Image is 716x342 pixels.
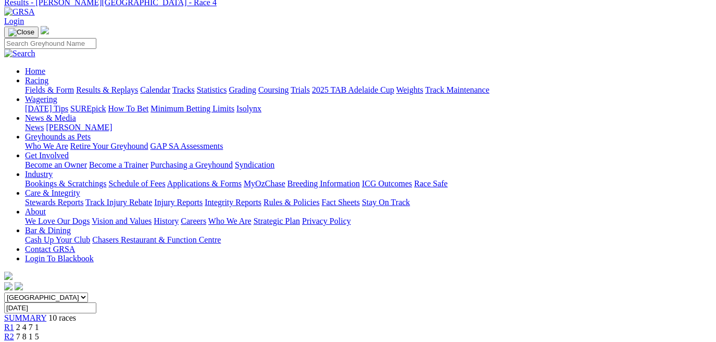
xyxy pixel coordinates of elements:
input: Select date [4,302,96,313]
a: Strategic Plan [254,217,300,225]
a: Care & Integrity [25,188,80,197]
div: Wagering [25,104,712,113]
a: Isolynx [236,104,261,113]
a: R2 [4,332,14,341]
div: Get Involved [25,160,712,170]
span: 2 4 7 1 [16,323,39,332]
a: Bookings & Scratchings [25,179,106,188]
a: Industry [25,170,53,179]
span: 7 8 1 5 [16,332,39,341]
img: logo-grsa-white.png [4,272,12,280]
a: Fields & Form [25,85,74,94]
a: GAP SA Assessments [150,142,223,150]
a: Minimum Betting Limits [150,104,234,113]
a: Rules & Policies [263,198,320,207]
a: Applications & Forms [167,179,242,188]
a: Schedule of Fees [108,179,165,188]
a: R1 [4,323,14,332]
a: Vision and Values [92,217,152,225]
a: Injury Reports [154,198,203,207]
a: Results & Replays [76,85,138,94]
img: twitter.svg [15,282,23,290]
a: Purchasing a Greyhound [150,160,233,169]
a: Who We Are [208,217,252,225]
a: Bar & Dining [25,226,71,235]
a: Wagering [25,95,57,104]
a: [PERSON_NAME] [46,123,112,132]
img: Search [4,49,35,58]
div: Care & Integrity [25,198,712,207]
span: 10 races [48,313,76,322]
a: Home [25,67,45,75]
img: Close [8,28,34,36]
a: About [25,207,46,216]
a: Race Safe [414,179,447,188]
a: Statistics [197,85,227,94]
img: logo-grsa-white.png [41,26,49,34]
a: Tracks [172,85,195,94]
button: Toggle navigation [4,27,39,38]
div: About [25,217,712,226]
div: Greyhounds as Pets [25,142,712,151]
a: Integrity Reports [205,198,261,207]
a: Privacy Policy [302,217,351,225]
a: News & Media [25,113,76,122]
a: [DATE] Tips [25,104,68,113]
a: ICG Outcomes [362,179,412,188]
a: Calendar [140,85,170,94]
a: How To Bet [108,104,149,113]
a: MyOzChase [244,179,285,188]
a: Track Injury Rebate [85,198,152,207]
div: Racing [25,85,712,95]
div: Industry [25,179,712,188]
a: Retire Your Greyhound [70,142,148,150]
a: Grading [229,85,256,94]
div: News & Media [25,123,712,132]
a: Racing [25,76,48,85]
a: Become an Owner [25,160,87,169]
a: SUMMARY [4,313,46,322]
img: GRSA [4,7,35,17]
a: SUREpick [70,104,106,113]
a: Chasers Restaurant & Function Centre [92,235,221,244]
a: 2025 TAB Adelaide Cup [312,85,394,94]
div: Bar & Dining [25,235,712,245]
a: Login [4,17,24,26]
a: Coursing [258,85,289,94]
a: Greyhounds as Pets [25,132,91,141]
a: Track Maintenance [425,85,489,94]
a: Breeding Information [287,179,360,188]
a: We Love Our Dogs [25,217,90,225]
a: Fact Sheets [322,198,360,207]
a: Stewards Reports [25,198,83,207]
a: History [154,217,179,225]
a: Syndication [235,160,274,169]
a: Who We Are [25,142,68,150]
a: Careers [181,217,206,225]
a: Contact GRSA [25,245,75,254]
img: facebook.svg [4,282,12,290]
a: Trials [291,85,310,94]
a: Get Involved [25,151,69,160]
a: Become a Trainer [89,160,148,169]
a: News [25,123,44,132]
a: Login To Blackbook [25,254,94,263]
input: Search [4,38,96,49]
a: Stay On Track [362,198,410,207]
a: Cash Up Your Club [25,235,90,244]
a: Weights [396,85,423,94]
